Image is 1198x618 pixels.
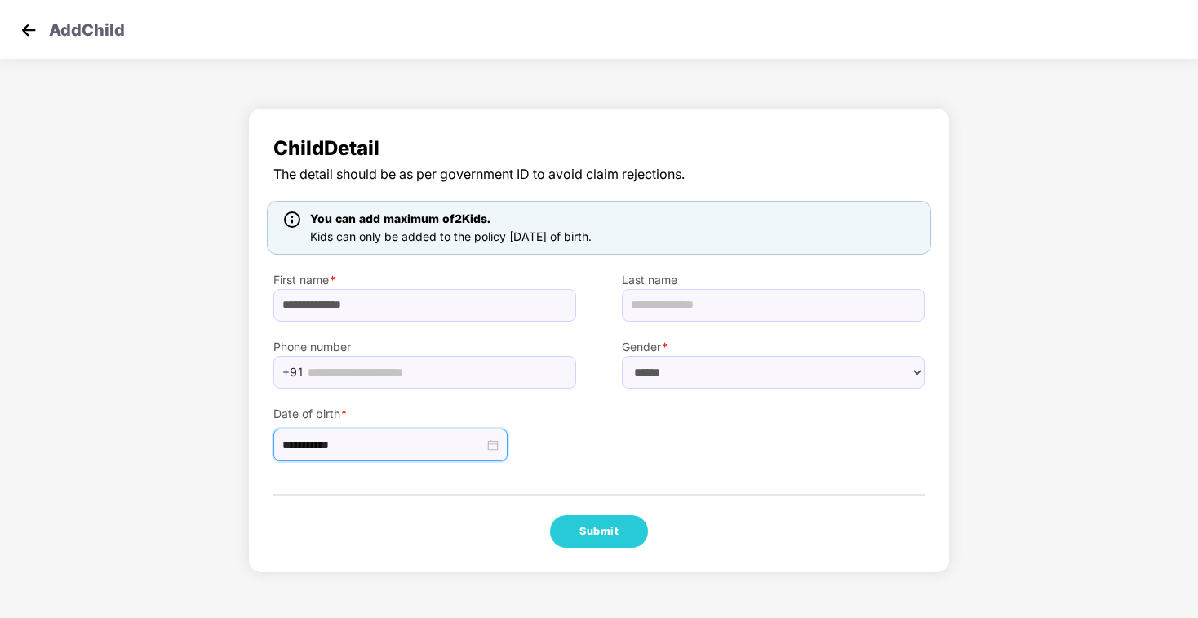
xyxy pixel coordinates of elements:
label: Date of birth [273,405,576,423]
label: Last name [622,271,925,289]
span: The detail should be as per government ID to avoid claim rejections. [273,164,925,185]
img: svg+xml;base64,PHN2ZyB4bWxucz0iaHR0cDovL3d3dy53My5vcmcvMjAwMC9zdmciIHdpZHRoPSIzMCIgaGVpZ2h0PSIzMC... [16,18,41,42]
img: icon [284,211,300,228]
span: Child Detail [273,133,925,164]
label: First name [273,271,576,289]
label: Gender [622,338,925,356]
p: Add Child [49,18,125,38]
button: Submit [550,515,648,548]
label: Phone number [273,338,576,356]
span: +91 [282,360,304,385]
span: Kids can only be added to the policy [DATE] of birth. [310,229,592,243]
span: You can add maximum of 2 Kids. [310,211,490,225]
